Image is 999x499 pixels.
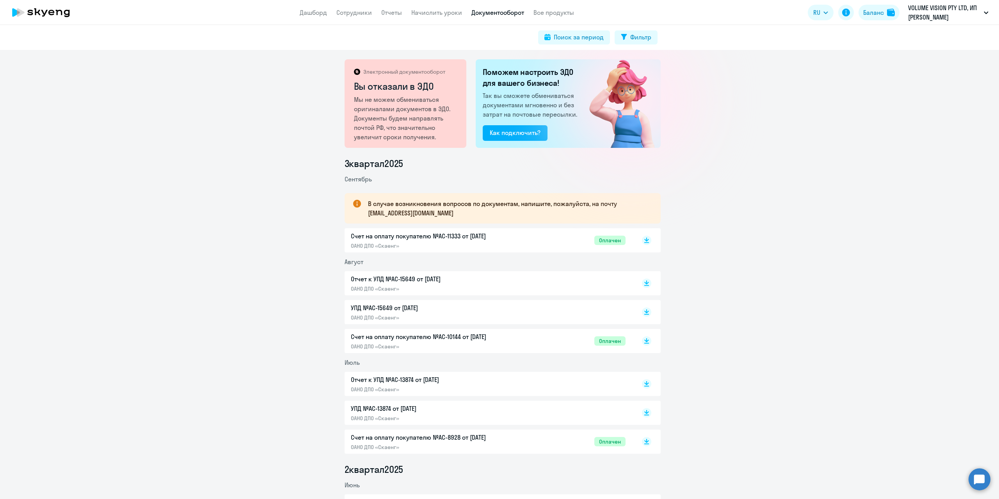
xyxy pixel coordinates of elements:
a: УПД №AC-13874 от [DATE]ОАНО ДПО «Скаенг» [351,404,626,422]
div: Фильтр [630,32,651,42]
h2: Вы отказали в ЭДО [354,80,458,92]
span: Оплачен [594,336,626,346]
a: УПД №AC-15649 от [DATE]ОАНО ДПО «Скаенг» [351,303,626,321]
a: Счет на оплату покупателю №AC-11333 от [DATE]ОАНО ДПО «Скаенг»Оплачен [351,231,626,249]
img: balance [887,9,895,16]
a: Начислить уроки [411,9,462,16]
p: Отчет к УПД №AC-13874 от [DATE] [351,375,515,384]
p: VOLUME VISION PTY LTD, ИП [PERSON_NAME] [908,3,981,22]
a: Дашборд [300,9,327,16]
a: Все продукты [533,9,574,16]
span: Июнь [345,481,360,489]
p: Счет на оплату покупателю №AC-10144 от [DATE] [351,332,515,341]
p: Отчет к УПД №AC-15649 от [DATE] [351,274,515,284]
span: RU [813,8,820,17]
a: Отчеты [381,9,402,16]
p: ОАНО ДПО «Скаенг» [351,415,515,422]
span: Сентябрь [345,175,372,183]
p: ОАНО ДПО «Скаенг» [351,343,515,350]
button: VOLUME VISION PTY LTD, ИП [PERSON_NAME] [904,3,992,22]
a: Отчет к УПД №AC-15649 от [DATE]ОАНО ДПО «Скаенг» [351,274,626,292]
span: Август [345,258,363,266]
button: RU [808,5,834,20]
p: ОАНО ДПО «Скаенг» [351,242,515,249]
p: ОАНО ДПО «Скаенг» [351,444,515,451]
p: Счет на оплату покупателю №AC-11333 от [DATE] [351,231,515,241]
a: Документооборот [471,9,524,16]
a: Сотрудники [336,9,372,16]
p: УПД №AC-13874 от [DATE] [351,404,515,413]
div: Баланс [863,8,884,17]
a: Отчет к УПД №AC-13874 от [DATE]ОАНО ДПО «Скаенг» [351,375,626,393]
li: 3 квартал 2025 [345,157,661,170]
div: Поиск за период [554,32,604,42]
p: ОАНО ДПО «Скаенг» [351,285,515,292]
button: Балансbalance [859,5,899,20]
button: Фильтр [615,30,658,44]
p: ОАНО ДПО «Скаенг» [351,386,515,393]
button: Поиск за период [538,30,610,44]
span: Оплачен [594,437,626,446]
button: Как подключить? [483,125,547,141]
a: Счет на оплату покупателю №AC-8928 от [DATE]ОАНО ДПО «Скаенг»Оплачен [351,433,626,451]
p: В случае возникновения вопросов по документам, напишите, пожалуйста, на почту [EMAIL_ADDRESS][DOM... [368,199,647,218]
span: Оплачен [594,236,626,245]
p: Мы не можем обмениваться оригиналами документов в ЭДО. Документы будем направлять почтой РФ, что ... [354,95,458,142]
p: ОАНО ДПО «Скаенг» [351,314,515,321]
li: 2 квартал 2025 [345,463,661,476]
h2: Поможем настроить ЭДО для вашего бизнеса! [483,67,579,89]
p: УПД №AC-15649 от [DATE] [351,303,515,313]
span: Июль [345,359,360,366]
p: Электронный документооборот [363,68,445,75]
p: Так вы сможете обмениваться документами мгновенно и без затрат на почтовые пересылки. [483,91,579,119]
div: Как подключить? [490,128,540,137]
a: Счет на оплату покупателю №AC-10144 от [DATE]ОАНО ДПО «Скаенг»Оплачен [351,332,626,350]
img: declined [573,59,661,148]
p: Счет на оплату покупателю №AC-8928 от [DATE] [351,433,515,442]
